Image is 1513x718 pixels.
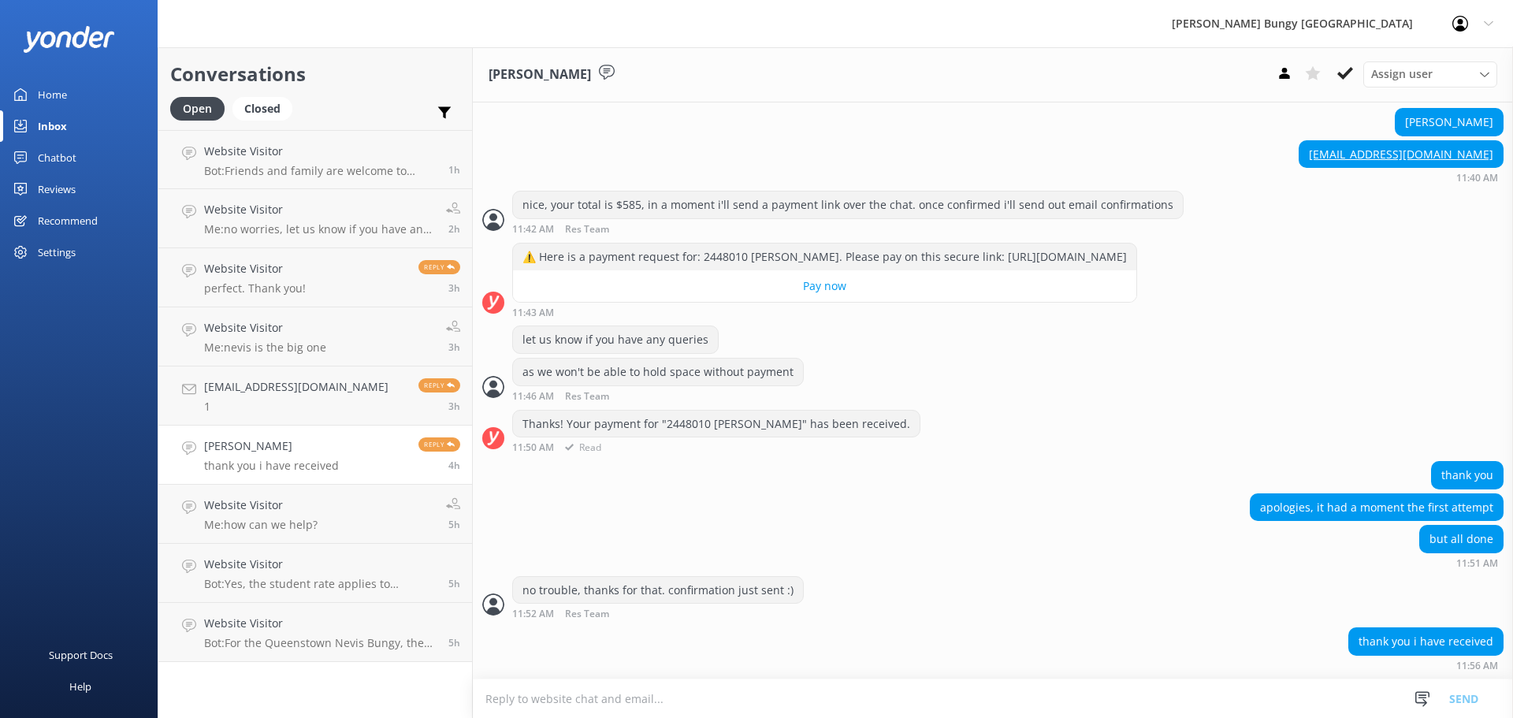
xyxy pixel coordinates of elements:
a: [EMAIL_ADDRESS][DOMAIN_NAME]1Reply3h [158,366,472,426]
div: Home [38,79,67,110]
h4: Website Visitor [204,615,437,632]
div: Reviews [38,173,76,205]
a: Website VisitorBot:For the Queenstown Nevis Bungy, the weight limit is a minimum of 45kg and a ma... [158,603,472,662]
span: Reply [418,378,460,392]
h4: Website Visitor [204,319,326,337]
div: Support Docs [49,639,113,671]
div: as we won't be able to hold space without payment [513,359,803,385]
span: 11:56am 12-Aug-2025 (UTC +12:00) Pacific/Auckland [448,459,460,472]
strong: 11:50 AM [512,443,554,453]
img: yonder-white-logo.png [24,26,114,52]
div: 11:51am 12-Aug-2025 (UTC +12:00) Pacific/Auckland [1419,557,1504,568]
div: thank you [1432,462,1503,489]
h4: [EMAIL_ADDRESS][DOMAIN_NAME] [204,378,388,396]
h3: [PERSON_NAME] [489,65,591,85]
div: but all done [1420,526,1503,552]
div: Thanks! Your payment for "2448010 [PERSON_NAME]" has been received. [513,411,920,437]
strong: 11:46 AM [512,392,554,402]
div: 11:56am 12-Aug-2025 (UTC +12:00) Pacific/Auckland [1348,660,1504,671]
div: Chatbot [38,142,76,173]
h4: [PERSON_NAME] [204,437,339,455]
a: Pay now [513,270,1136,302]
div: Settings [38,236,76,268]
a: Website Visitorperfect. Thank you!Reply3h [158,248,472,307]
div: 11:50am 12-Aug-2025 (UTC +12:00) Pacific/Auckland [512,441,920,453]
div: 11:46am 12-Aug-2025 (UTC +12:00) Pacific/Auckland [512,390,804,402]
span: 02:21pm 12-Aug-2025 (UTC +12:00) Pacific/Auckland [448,222,460,236]
h4: Website Visitor [204,260,306,277]
p: Bot: For the Queenstown Nevis Bungy, the weight limit is a minimum of 45kg and a maximum of 127kg... [204,636,437,650]
div: 11:42am 12-Aug-2025 (UTC +12:00) Pacific/Auckland [512,223,1184,235]
h2: Conversations [170,59,460,89]
p: Bot: Friends and family are welcome to watch! All our sites accommodate spectators. At [GEOGRAPHI... [204,164,437,178]
div: 11:52am 12-Aug-2025 (UTC +12:00) Pacific/Auckland [512,608,804,619]
span: Reply [418,260,460,274]
h4: Website Visitor [204,143,437,160]
a: Website VisitorBot:Yes, the student rate applies to university students studying at domestic NZ i... [158,544,472,603]
h4: Website Visitor [204,556,437,573]
strong: 11:56 AM [1456,661,1498,671]
span: Res Team [565,225,609,235]
p: thank you i have received [204,459,339,473]
div: nice, your total is $585, in a moment i'll send a payment link over the chat. once confirmed i'll... [513,192,1183,218]
div: 11:40am 12-Aug-2025 (UTC +12:00) Pacific/Auckland [1299,172,1504,183]
span: 11:04am 12-Aug-2025 (UTC +12:00) Pacific/Auckland [448,636,460,649]
h4: Website Visitor [204,497,318,514]
a: [PERSON_NAME]thank you i have receivedReply4h [158,426,472,485]
div: Recommend [38,205,98,236]
p: Me: no worries, let us know if you have any questions [204,222,434,236]
span: 01:28pm 12-Aug-2025 (UTC +12:00) Pacific/Auckland [448,281,460,295]
p: perfect. Thank you! [204,281,306,296]
div: 11:43am 12-Aug-2025 (UTC +12:00) Pacific/Auckland [512,307,1137,318]
span: 03:16pm 12-Aug-2025 (UTC +12:00) Pacific/Auckland [448,163,460,177]
div: apologies, it had a moment the first attempt [1251,494,1503,521]
div: no trouble, thanks for that. confirmation just sent :) [513,577,803,604]
p: Me: how can we help? [204,518,318,532]
p: Bot: Yes, the student rate applies to university students studying at domestic NZ institutions. Y... [204,577,437,591]
p: 1 [204,400,388,414]
strong: 11:42 AM [512,225,554,235]
span: Assign user [1371,65,1433,83]
span: 01:05pm 12-Aug-2025 (UTC +12:00) Pacific/Auckland [448,340,460,354]
div: Open [170,97,225,121]
a: Website VisitorMe:how can we help?5h [158,485,472,544]
span: Reply [418,437,460,452]
a: Website VisitorMe:no worries, let us know if you have any questions2h [158,189,472,248]
div: Inbox [38,110,67,142]
a: [EMAIL_ADDRESS][DOMAIN_NAME] [1309,147,1493,162]
strong: 11:51 AM [1456,559,1498,568]
span: Read [559,443,601,453]
strong: 11:40 AM [1456,173,1498,183]
div: ⚠️ Here is a payment request for: 2448010 [PERSON_NAME]. Please pay on this secure link: [URL][DO... [513,244,1136,270]
span: 01:03pm 12-Aug-2025 (UTC +12:00) Pacific/Auckland [448,400,460,413]
strong: 11:52 AM [512,609,554,619]
div: thank you i have received [1349,628,1503,655]
span: Res Team [565,609,609,619]
div: let us know if you have any queries [513,326,718,353]
p: Me: nevis is the big one [204,340,326,355]
div: Closed [232,97,292,121]
div: Assign User [1363,61,1497,87]
a: Open [170,99,232,117]
a: Website VisitorBot:Friends and family are welcome to watch! All our sites accommodate spectators.... [158,130,472,189]
div: Help [69,671,91,702]
span: Res Team [565,392,609,402]
div: [PERSON_NAME] [1396,109,1503,136]
span: 11:17am 12-Aug-2025 (UTC +12:00) Pacific/Auckland [448,518,460,531]
a: Closed [232,99,300,117]
a: Website VisitorMe:nevis is the big one3h [158,307,472,366]
strong: 11:43 AM [512,308,554,318]
span: 11:16am 12-Aug-2025 (UTC +12:00) Pacific/Auckland [448,577,460,590]
h4: Website Visitor [204,201,434,218]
